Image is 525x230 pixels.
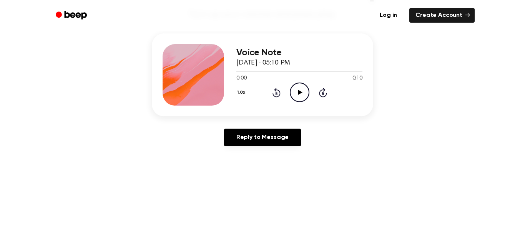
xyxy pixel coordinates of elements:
[352,74,362,83] span: 0:10
[236,48,362,58] h3: Voice Note
[236,86,248,99] button: 1.0x
[50,8,94,23] a: Beep
[372,7,405,24] a: Log in
[224,129,301,146] a: Reply to Message
[236,60,290,66] span: [DATE] · 05:10 PM
[236,74,246,83] span: 0:00
[409,8,475,23] a: Create Account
